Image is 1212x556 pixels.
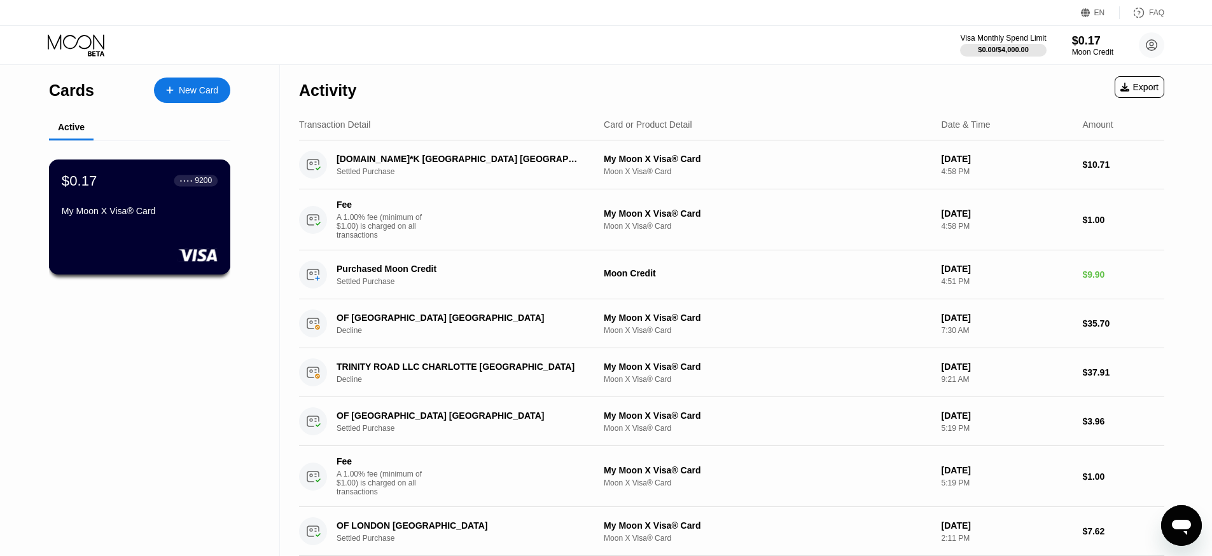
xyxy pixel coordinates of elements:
div: $10.71 [1082,159,1164,170]
div: 9200 [195,176,212,185]
div: Moon X Visa® Card [604,167,931,176]
div: $0.17Moon Credit [1072,34,1113,57]
div: Active [58,122,85,132]
div: Fee [337,200,426,210]
div: $35.70 [1082,318,1164,329]
div: OF [GEOGRAPHIC_DATA] [GEOGRAPHIC_DATA]Settled PurchaseMy Moon X Visa® CardMoon X Visa® Card[DATE]... [299,397,1164,446]
div: Moon X Visa® Card [604,424,931,433]
div: FAQ [1120,6,1164,19]
div: Purchased Moon CreditSettled PurchaseMoon Credit[DATE]4:51 PM$9.90 [299,250,1164,299]
div: Visa Monthly Spend Limit$0.00/$4,000.00 [960,34,1046,57]
div: 5:19 PM [942,478,1073,487]
div: TRINITY ROAD LLC CHARLOTTE [GEOGRAPHIC_DATA]DeclineMy Moon X Visa® CardMoon X Visa® Card[DATE]9:2... [299,348,1164,397]
div: My Moon X Visa® Card [604,313,931,323]
div: Settled Purchase [337,277,602,286]
div: A 1.00% fee (minimum of $1.00) is charged on all transactions [337,470,432,496]
div: OF [GEOGRAPHIC_DATA] [GEOGRAPHIC_DATA] [337,410,583,421]
div: Moon X Visa® Card [604,478,931,487]
div: EN [1081,6,1120,19]
div: Cards [49,81,94,100]
div: Visa Monthly Spend Limit [960,34,1046,43]
div: [DATE] [942,264,1073,274]
div: Export [1120,82,1159,92]
div: 7:30 AM [942,326,1073,335]
div: Activity [299,81,356,100]
div: $1.00 [1082,215,1164,225]
iframe: Button to launch messaging window [1161,505,1202,546]
div: Moon X Visa® Card [604,222,931,231]
div: 4:51 PM [942,277,1073,286]
div: $37.91 [1082,367,1164,377]
div: 4:58 PM [942,222,1073,231]
div: EN [1094,8,1105,17]
div: $0.17 [1072,34,1113,48]
div: Decline [337,375,602,384]
div: $1.00 [1082,471,1164,482]
div: Settled Purchase [337,534,602,543]
div: New Card [154,78,230,103]
div: 9:21 AM [942,375,1073,384]
div: [DATE] [942,520,1073,531]
div: My Moon X Visa® Card [604,208,931,219]
div: Settled Purchase [337,167,602,176]
div: My Moon X Visa® Card [604,520,931,531]
div: [DATE] [942,208,1073,219]
div: OF [GEOGRAPHIC_DATA] [GEOGRAPHIC_DATA] [337,313,583,323]
div: OF LONDON [GEOGRAPHIC_DATA] [337,520,583,531]
div: Moon X Visa® Card [604,375,931,384]
div: My Moon X Visa® Card [604,362,931,372]
div: [DATE] [942,465,1073,475]
div: TRINITY ROAD LLC CHARLOTTE [GEOGRAPHIC_DATA] [337,362,583,372]
div: 4:58 PM [942,167,1073,176]
div: Date & Time [942,119,991,130]
div: New Card [179,85,218,96]
div: Transaction Detail [299,119,370,130]
div: $0.17 [62,172,97,189]
div: $3.96 [1082,416,1164,426]
div: Moon Credit [1072,48,1113,57]
div: $7.62 [1082,526,1164,536]
div: 2:11 PM [942,534,1073,543]
div: Decline [337,326,602,335]
div: $9.90 [1082,269,1164,280]
div: [DOMAIN_NAME]*K [GEOGRAPHIC_DATA] [GEOGRAPHIC_DATA]Settled PurchaseMy Moon X Visa® CardMoon X Vis... [299,140,1164,189]
div: FeeA 1.00% fee (minimum of $1.00) is charged on all transactionsMy Moon X Visa® CardMoon X Visa® ... [299,446,1164,507]
div: [DATE] [942,154,1073,164]
div: Purchased Moon Credit [337,264,583,274]
div: OF [GEOGRAPHIC_DATA] [GEOGRAPHIC_DATA]DeclineMy Moon X Visa® CardMoon X Visa® Card[DATE]7:30 AM$3... [299,299,1164,348]
div: OF LONDON [GEOGRAPHIC_DATA]Settled PurchaseMy Moon X Visa® CardMoon X Visa® Card[DATE]2:11 PM$7.62 [299,507,1164,556]
div: [DATE] [942,362,1073,372]
div: FeeA 1.00% fee (minimum of $1.00) is charged on all transactionsMy Moon X Visa® CardMoon X Visa® ... [299,189,1164,250]
div: Moon X Visa® Card [604,534,931,543]
div: [DATE] [942,313,1073,323]
div: FAQ [1149,8,1164,17]
div: [DOMAIN_NAME]*K [GEOGRAPHIC_DATA] [GEOGRAPHIC_DATA] [337,154,583,164]
div: $0.17● ● ● ●9200My Moon X Visa® Card [50,160,230,274]
div: 5:19 PM [942,424,1073,433]
div: My Moon X Visa® Card [604,465,931,475]
div: Settled Purchase [337,424,602,433]
div: My Moon X Visa® Card [62,206,218,216]
div: Export [1115,76,1164,98]
div: Moon Credit [604,268,931,278]
div: ● ● ● ● [180,179,193,182]
div: A 1.00% fee (minimum of $1.00) is charged on all transactions [337,213,432,240]
div: Amount [1082,119,1113,130]
div: [DATE] [942,410,1073,421]
div: Fee [337,456,426,466]
div: Card or Product Detail [604,119,692,130]
div: Moon X Visa® Card [604,326,931,335]
div: My Moon X Visa® Card [604,154,931,164]
div: My Moon X Visa® Card [604,410,931,421]
div: $0.00 / $4,000.00 [978,46,1029,53]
